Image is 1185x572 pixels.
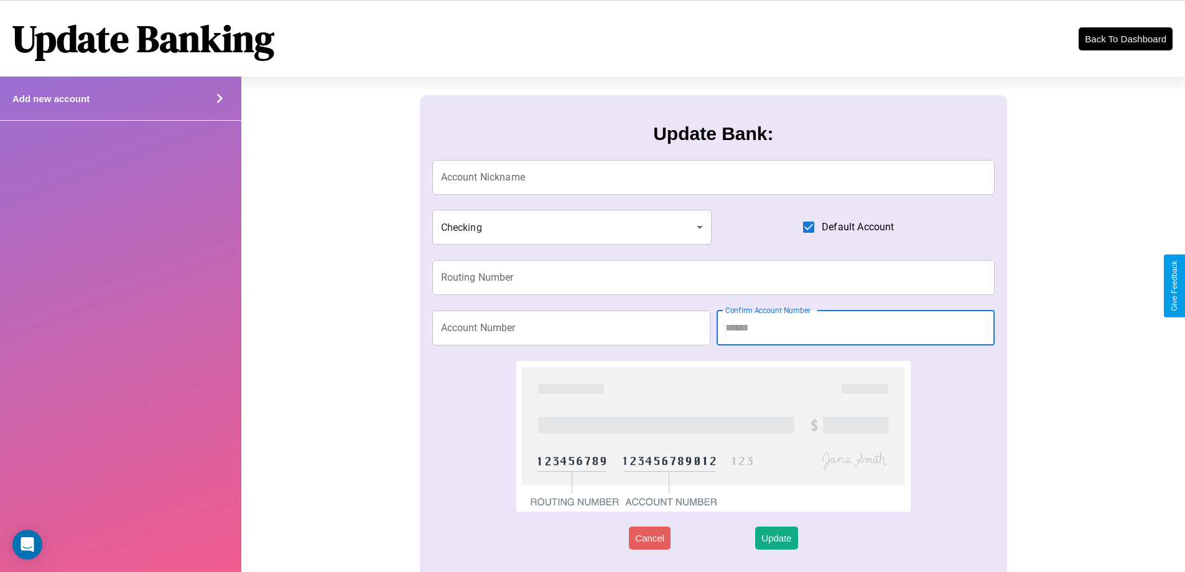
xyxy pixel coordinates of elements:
[822,220,894,235] span: Default Account
[629,527,671,550] button: Cancel
[12,530,42,560] div: Open Intercom Messenger
[12,93,90,104] h4: Add new account
[1170,261,1179,311] div: Give Feedback
[516,361,910,512] img: check
[432,210,712,245] div: Checking
[725,305,811,316] label: Confirm Account Number
[653,123,773,144] h3: Update Bank:
[12,13,274,64] h1: Update Banking
[1079,27,1173,50] button: Back To Dashboard
[755,527,797,550] button: Update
